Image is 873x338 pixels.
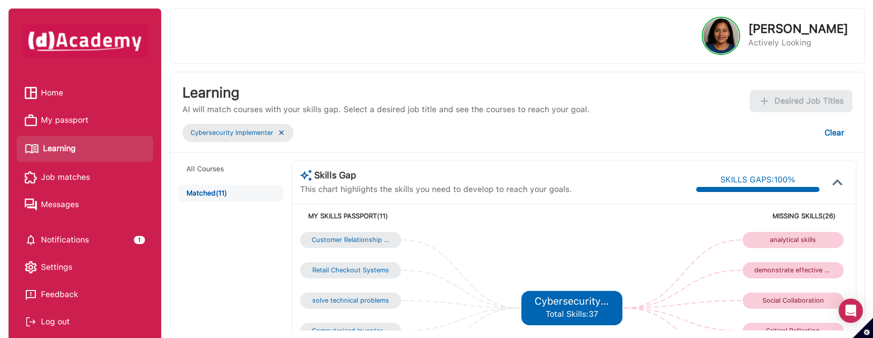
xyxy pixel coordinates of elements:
a: Messages iconMessages [25,197,145,212]
a: My passport iconMy passport [25,113,145,128]
g: Edge from 3 to 5 [402,308,520,331]
div: Log out [25,314,145,329]
g: Edge from 5 to 6 [623,240,741,308]
a: Job matches iconJob matches [25,170,145,185]
div: Customer Relationship Management [312,236,390,244]
div: Retail Checkout Systems [312,266,390,274]
div: Cybersecurity Implementer [190,126,273,140]
h3: Skills Gap [300,169,572,181]
div: Computerized Inventory Systems Specialists [312,327,390,335]
img: AI Course Suggestion [300,169,312,181]
span: Settings [41,260,72,275]
button: Set cookie preferences [853,318,873,338]
a: Home iconHome [25,85,145,101]
div: Open Intercom Messenger [839,299,863,323]
g: Edge from 1 to 5 [402,270,520,308]
img: Messages icon [25,199,37,211]
img: feedback [25,288,37,301]
img: Profile [703,18,739,54]
p: AI will match courses with your skills gap. Select a desired job title and see the courses to rea... [182,104,590,116]
img: Log out [25,316,37,328]
img: Home icon [25,87,37,99]
g: Edge from 0 to 5 [402,240,520,308]
span: Notifications [41,232,89,248]
img: ... [277,128,285,137]
div: solve technical problems [312,297,390,305]
p: [PERSON_NAME] [748,23,848,35]
button: Matched(11) [178,185,283,202]
button: Clear [816,122,852,144]
img: Job matches icon [25,171,37,183]
div: analytical skills [754,236,832,244]
span: My passport [41,113,88,128]
img: dAcademy [22,24,148,58]
img: setting [25,261,37,273]
p: Actively Looking [748,37,848,49]
span: Job matches [41,170,90,185]
button: Add desired job titles [750,90,852,112]
a: Learning iconLearning [25,140,145,158]
img: setting [25,234,37,246]
span: Total Skills: 37 [546,309,598,319]
g: Edge from 5 to 9 [623,308,741,331]
img: My passport icon [25,114,37,126]
div: Social Collaboration [754,297,832,305]
img: icon [828,172,848,192]
p: This chart highlights the skills you need to develop to reach your goals. [300,183,572,196]
span: Learning [43,141,76,156]
img: Learning icon [25,140,39,158]
g: Edge from 5 to 7 [623,270,741,308]
h5: MISSING SKILLS (26) [572,212,836,220]
span: Messages [41,197,79,212]
img: add icon [758,95,770,107]
g: Edge from 5 to 8 [623,301,741,308]
g: Edge from 2 to 5 [402,301,520,308]
span: Home [41,85,63,101]
div: demonstrate effective problem-solving skills [754,266,832,274]
h5: Cybersecurity Implementer [535,295,609,307]
a: Feedback [25,287,145,302]
div: Critical Reflection [754,327,832,335]
span: Desired Job Titles [774,94,844,108]
button: All Courses [178,161,283,177]
div: 1 [134,236,145,244]
h5: MY SKILLS PASSPORT (11) [308,212,572,220]
div: SKILLS GAPS: 100 % [720,173,795,187]
h3: Learning [182,84,590,102]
